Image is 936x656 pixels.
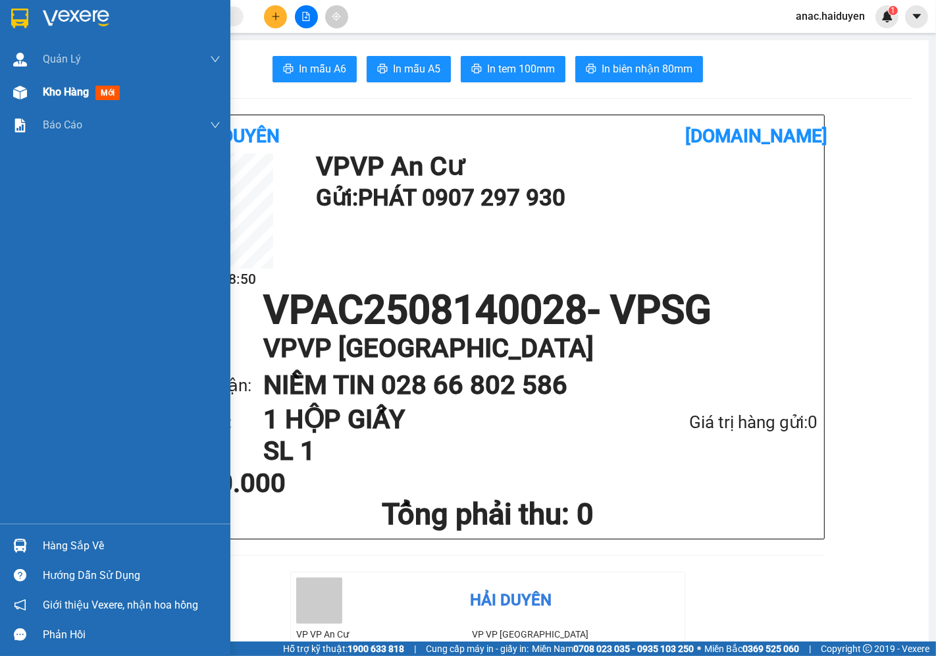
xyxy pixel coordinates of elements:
[295,5,318,28] button: file-add
[43,86,89,98] span: Kho hàng
[14,599,26,611] span: notification
[704,642,799,656] span: Miền Bắc
[911,11,923,22] span: caret-down
[43,597,198,613] span: Giới thiệu Vexere, nhận hoa hồng
[263,367,791,404] h1: NIỀM TIN 028 66 802 586
[573,643,694,654] strong: 0708 023 035 - 0935 103 250
[43,625,221,645] div: Phản hồi
[113,43,246,59] div: NIỀM TIN
[377,63,388,76] span: printer
[586,63,596,76] span: printer
[158,497,818,532] h1: Tổng phải thu: 0
[905,5,928,28] button: caret-down
[348,643,404,654] strong: 1900 633 818
[263,404,619,435] h1: 1 HỘP GIẤY
[10,86,32,100] span: Rồi :
[881,11,893,22] img: icon-new-feature
[113,11,246,43] div: VP [GEOGRAPHIC_DATA]
[299,61,346,77] span: In mẫu A6
[619,409,818,436] div: Giá trị hàng gửi: 0
[263,435,619,467] h1: SL 1
[11,9,28,28] img: logo-vxr
[367,56,451,82] button: printerIn mẫu A5
[487,61,555,77] span: In tem 100mm
[11,13,32,26] span: Gửi:
[43,536,221,556] div: Hàng sắp về
[210,120,221,130] span: down
[426,642,529,656] span: Cung cấp máy in - giấy in:
[316,180,811,216] h1: Gửi: PHÁT 0907 297 930
[13,119,27,132] img: solution-icon
[158,470,376,497] div: Rồi 20.000
[113,13,144,26] span: Nhận:
[532,642,694,656] span: Miền Nam
[11,43,103,61] div: 0907297930
[273,56,357,82] button: printerIn mẫu A6
[697,646,701,651] span: ⚪️
[264,5,287,28] button: plus
[10,85,105,101] div: 20.000
[891,6,895,15] span: 1
[316,153,811,180] h1: VP VP An Cư
[742,643,799,654] strong: 0369 525 060
[11,27,103,43] div: PHÁT
[43,51,81,67] span: Quản Lý
[283,642,404,656] span: Hỗ trợ kỹ thuật:
[461,56,565,82] button: printerIn tem 100mm
[301,12,311,21] span: file-add
[113,59,246,77] div: 02866802586
[158,290,818,330] h1: VPAC2508140028 - VPSG
[470,588,552,613] div: Hải Duyên
[602,61,692,77] span: In biên nhận 80mm
[263,330,791,367] h1: VP VP [GEOGRAPHIC_DATA]
[14,569,26,582] span: question-circle
[95,86,120,100] span: mới
[43,566,221,586] div: Hướng dẫn sử dụng
[14,628,26,641] span: message
[325,5,348,28] button: aim
[575,56,703,82] button: printerIn biên nhận 80mm
[283,63,294,76] span: printer
[332,12,341,21] span: aim
[13,53,27,67] img: warehouse-icon
[296,627,472,642] li: VP VP An Cư
[271,12,280,21] span: plus
[863,644,872,653] span: copyright
[785,8,875,24] span: anac.haiduyen
[393,61,440,77] span: In mẫu A5
[414,642,416,656] span: |
[186,125,280,147] b: Hải Duyên
[889,6,898,15] sup: 1
[43,117,82,133] span: Báo cáo
[472,627,648,642] li: VP VP [GEOGRAPHIC_DATA]
[13,539,27,553] img: warehouse-icon
[13,86,27,99] img: warehouse-icon
[471,63,482,76] span: printer
[11,11,103,27] div: VP An Cư
[210,54,221,65] span: down
[686,125,828,147] b: [DOMAIN_NAME]
[809,642,811,656] span: |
